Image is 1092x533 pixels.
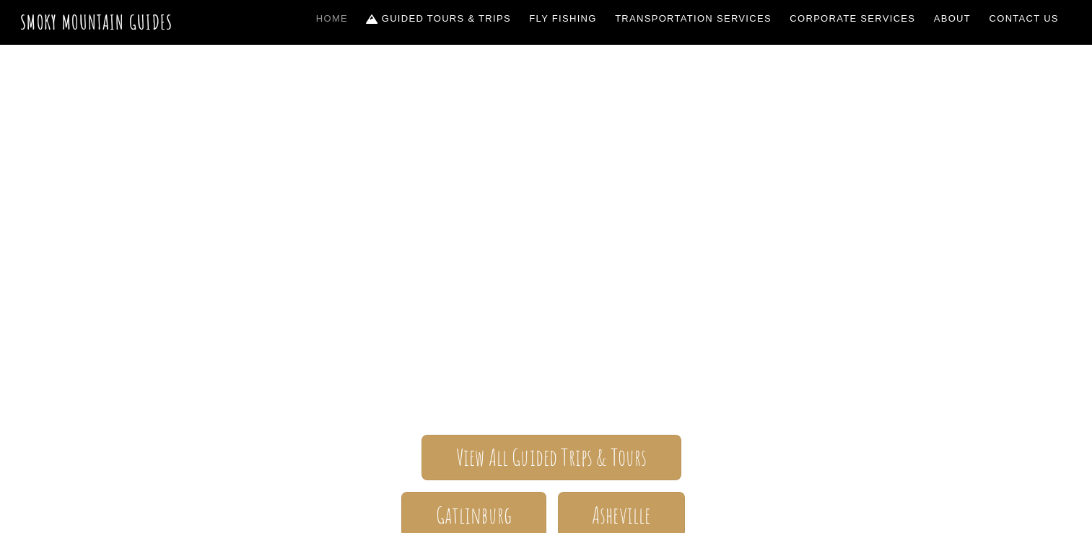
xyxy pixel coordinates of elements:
[592,508,650,523] span: Asheville
[20,10,173,34] a: Smoky Mountain Guides
[928,4,977,34] a: About
[785,4,922,34] a: Corporate Services
[984,4,1065,34] a: Contact Us
[609,4,777,34] a: Transportation Services
[128,281,965,392] span: The ONLY one-stop, full Service Guide Company for the Gatlinburg and [GEOGRAPHIC_DATA] side of th...
[361,4,517,34] a: Guided Tours & Trips
[128,209,965,281] span: Smoky Mountain Guides
[436,508,512,523] span: Gatlinburg
[524,4,603,34] a: Fly Fishing
[421,435,681,480] a: View All Guided Trips & Tours
[310,4,354,34] a: Home
[456,450,647,465] span: View All Guided Trips & Tours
